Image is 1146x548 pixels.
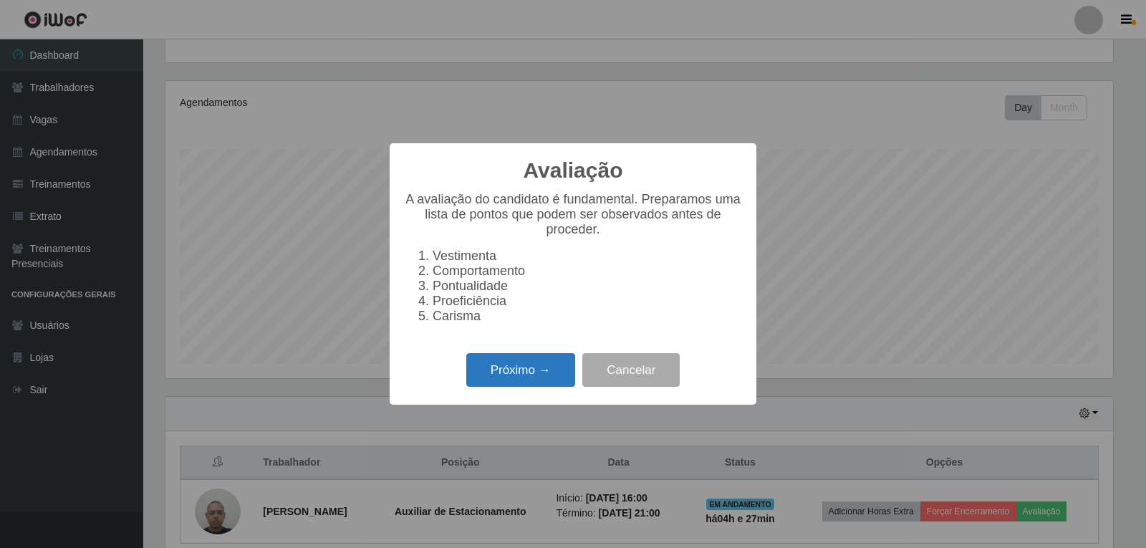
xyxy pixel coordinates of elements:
[433,309,742,324] li: Carisma
[433,264,742,279] li: Comportamento
[433,249,742,264] li: Vestimenta
[404,192,742,237] p: A avaliação do candidato é fundamental. Preparamos uma lista de pontos que podem ser observados a...
[524,158,623,183] h2: Avaliação
[433,279,742,294] li: Pontualidade
[466,353,575,387] button: Próximo →
[433,294,742,309] li: Proeficiência
[582,353,680,387] button: Cancelar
